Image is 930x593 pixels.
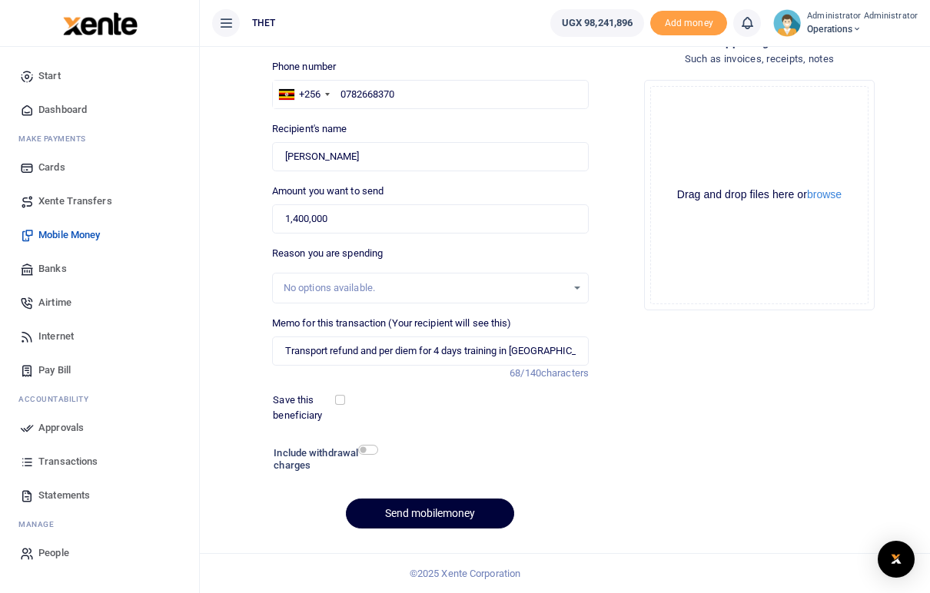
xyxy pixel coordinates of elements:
span: ake Payments [26,134,86,143]
div: File Uploader [644,80,875,310]
span: Approvals [38,420,84,436]
span: characters [541,367,589,379]
input: Enter extra information [272,336,589,366]
a: Mobile Money [12,218,187,252]
span: Airtime [38,295,71,310]
li: M [12,512,187,536]
span: Mobile Money [38,227,100,243]
span: Add money [650,11,727,36]
span: People [38,545,69,561]
a: Add money [650,16,727,28]
a: Internet [12,320,187,353]
a: Dashboard [12,93,187,127]
span: Cards [38,160,65,175]
input: Enter phone number [272,80,589,109]
a: logo-small logo-large logo-large [61,17,138,28]
a: Transactions [12,445,187,479]
a: Start [12,59,187,93]
span: Transactions [38,454,98,469]
small: Administrator Administrator [807,10,918,23]
a: People [12,536,187,570]
input: Loading name... [272,142,589,171]
span: countability [30,395,88,403]
span: Pay Bill [38,363,71,378]
li: Toup your wallet [650,11,727,36]
span: UGX 98,241,896 [562,15,633,31]
li: M [12,127,187,151]
label: Memo for this transaction (Your recipient will see this) [272,316,512,331]
label: Reason you are spending [272,246,383,261]
div: Open Intercom Messenger [878,541,915,578]
a: Airtime [12,286,187,320]
a: Xente Transfers [12,184,187,218]
img: logo-large [63,12,138,35]
button: browse [807,189,842,200]
a: Cards [12,151,187,184]
img: profile-user [773,9,801,37]
a: Approvals [12,411,187,445]
span: Dashboard [38,102,87,118]
label: Phone number [272,59,336,75]
div: Drag and drop files here or [651,187,868,202]
span: Banks [38,261,67,277]
span: 68/140 [510,367,541,379]
input: UGX [272,204,589,234]
div: Uganda: +256 [273,81,334,108]
a: UGX 98,241,896 [550,9,644,37]
a: Pay Bill [12,353,187,387]
a: Statements [12,479,187,512]
h6: Include withdrawal charges [274,447,370,471]
div: +256 [299,87,321,102]
a: Banks [12,252,187,286]
label: Amount you want to send [272,184,384,199]
a: profile-user Administrator Administrator Operations [773,9,918,37]
h4: Such as invoices, receipts, notes [601,51,918,68]
span: Xente Transfers [38,194,112,209]
span: Internet [38,329,74,344]
span: THET [246,16,281,30]
div: No options available. [284,280,566,296]
button: Send mobilemoney [346,499,514,528]
li: Wallet ballance [544,9,650,37]
span: anage [26,520,55,528]
label: Recipient's name [272,121,347,137]
span: Operations [807,22,918,36]
span: Start [38,68,61,84]
li: Ac [12,387,187,411]
label: Save this beneficiary [273,393,337,422]
span: Statements [38,488,90,503]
